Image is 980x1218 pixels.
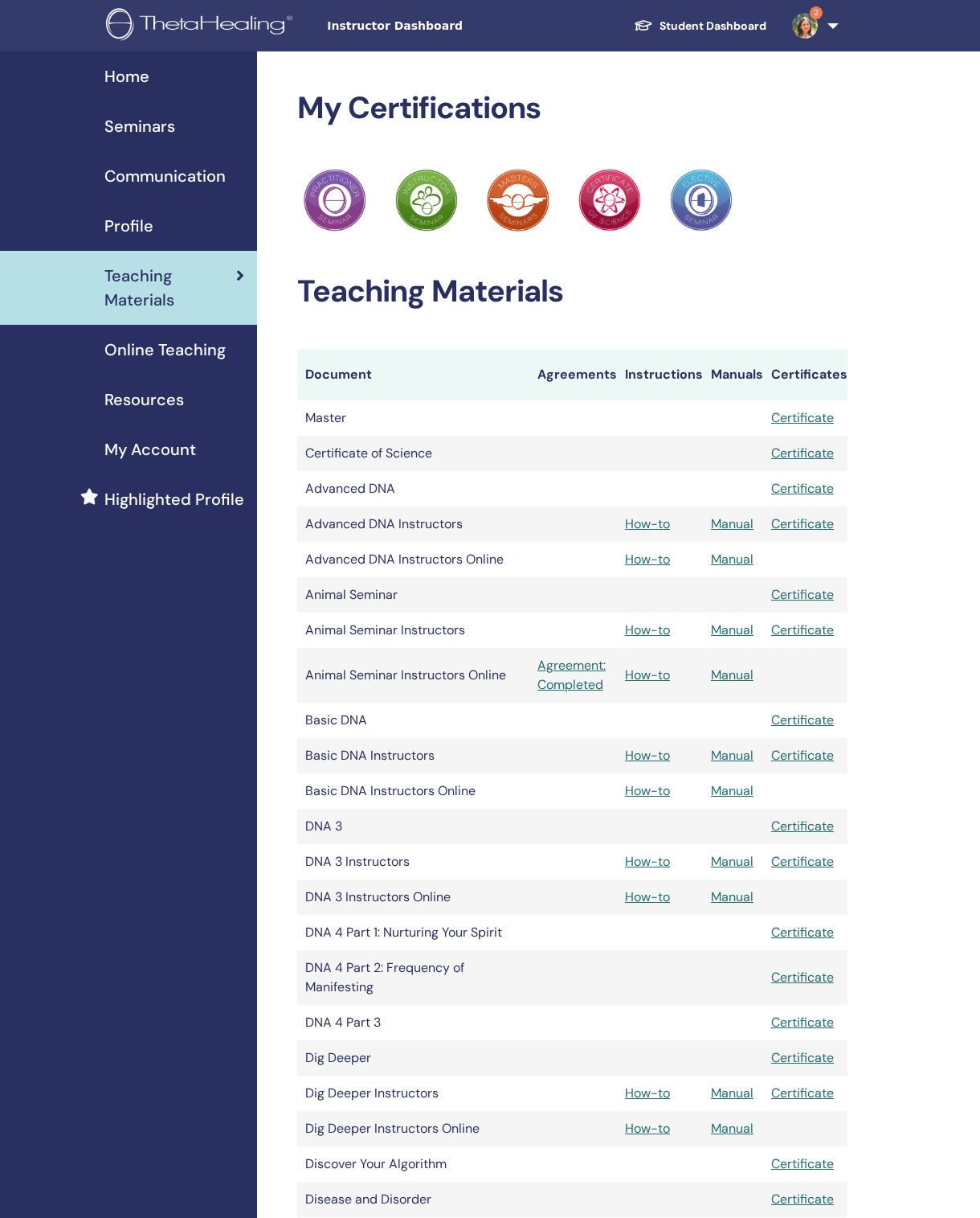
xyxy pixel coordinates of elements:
[625,515,670,532] a: How-to
[771,445,834,461] a: Certificate
[792,13,818,39] img: default.jpg
[617,349,703,400] th: Instructions
[104,264,236,312] span: Teaching Materials
[578,169,641,232] img: Practitioner
[625,853,670,870] a: How-to
[297,471,529,506] td: Advanced DNA
[297,90,847,127] h2: My Certifications
[395,169,458,232] img: Practitioner
[771,853,834,870] a: Certificate
[771,1155,834,1172] a: Certificate
[297,915,529,950] td: DNA 4 Part 1: Nurturing Your Spirit
[711,747,753,764] a: Manual
[810,6,823,19] span: 2
[297,273,847,310] h2: Teaching Materials
[106,8,298,44] img: logo.png
[297,738,529,773] td: Basic DNA Instructors
[771,515,834,532] a: Certificate
[625,1085,670,1101] a: How-to
[297,349,529,400] th: Document
[297,542,529,577] td: Advanced DNA Instructors Online
[104,338,226,362] span: Online Teaching
[104,487,244,511] span: Highlighted Profile
[297,703,529,738] td: Basic DNA
[625,747,670,764] a: How-to
[297,950,529,1005] td: DNA 4 Part 2: Frequency of Manifesting
[634,18,653,32] img: graduation-cap-white.svg
[771,747,834,764] a: Certificate
[711,1085,753,1101] a: Manual
[771,1014,834,1031] a: Certificate
[297,880,529,915] td: DNA 3 Instructors Online
[711,853,753,870] a: Manual
[297,773,529,809] td: Basic DNA Instructors Online
[327,18,568,35] span: Instructor Dashboard
[771,480,834,497] a: Certificate
[711,515,753,532] a: Manual
[703,349,763,400] th: Manuals
[297,436,529,471] td: Certificate of Science
[625,666,670,683] a: How-to
[771,969,834,986] a: Certificate
[711,551,753,568] a: Manual
[711,782,753,799] a: Manual
[771,1049,834,1066] a: Certificate
[297,648,529,703] td: Animal Seminar Instructors Online
[771,818,834,835] a: Certificate
[297,613,529,648] td: Animal Seminar Instructors
[297,1182,529,1217] td: Disease and Disorder
[621,11,779,41] a: Student Dashboard
[771,409,834,426] a: Certificate
[711,1120,753,1137] a: Manual
[537,656,609,695] a: Agreement: Completed
[625,621,670,638] a: How-to
[297,1005,529,1040] td: DNA 4 Part 3
[771,924,834,941] a: Certificate
[104,214,153,238] span: Profile
[771,1191,834,1208] a: Certificate
[771,1085,834,1101] a: Certificate
[529,349,617,400] th: Agreements
[763,349,847,400] th: Certificates
[771,712,834,728] a: Certificate
[297,506,529,542] td: Advanced DNA Instructors
[104,64,149,88] span: Home
[625,1120,670,1137] a: How-to
[625,782,670,799] a: How-to
[711,666,753,683] a: Manual
[297,1146,529,1182] td: Discover Your Algorithm
[297,1111,529,1146] td: Dig Deeper Instructors Online
[297,400,529,436] td: Master
[297,1040,529,1076] td: Dig Deeper
[104,388,184,412] span: Resources
[297,809,529,844] td: DNA 3
[771,586,834,603] a: Certificate
[297,844,529,880] td: DNA 3 Instructors
[487,169,549,232] img: Practitioner
[104,437,196,461] span: My Account
[670,169,733,232] img: Practitioner
[297,1076,529,1111] td: Dig Deeper Instructors
[104,114,175,138] span: Seminars
[711,621,753,638] a: Manual
[711,888,753,905] a: Manual
[625,888,670,905] a: How-to
[625,551,670,568] a: How-to
[104,164,226,188] span: Communication
[297,577,529,613] td: Animal Seminar
[771,621,834,638] a: Certificate
[304,169,366,232] img: Practitioner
